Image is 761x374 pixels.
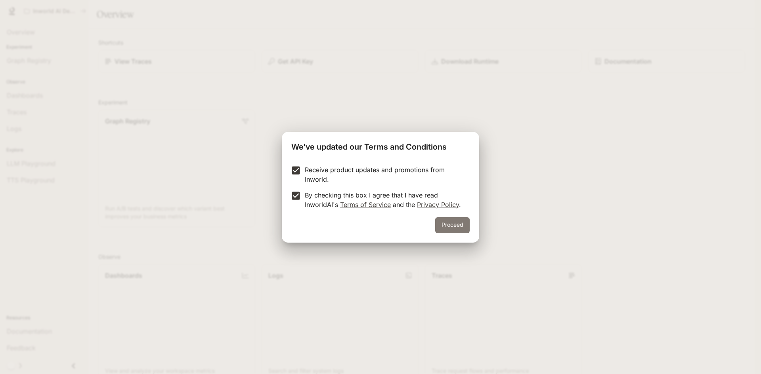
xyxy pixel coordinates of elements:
p: Receive product updates and promotions from Inworld. [305,165,463,184]
a: Terms of Service [340,201,391,209]
button: Proceed [435,217,470,233]
a: Privacy Policy [417,201,459,209]
p: By checking this box I agree that I have read InworldAI's and the . [305,190,463,209]
h2: We've updated our Terms and Conditions [282,132,479,159]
